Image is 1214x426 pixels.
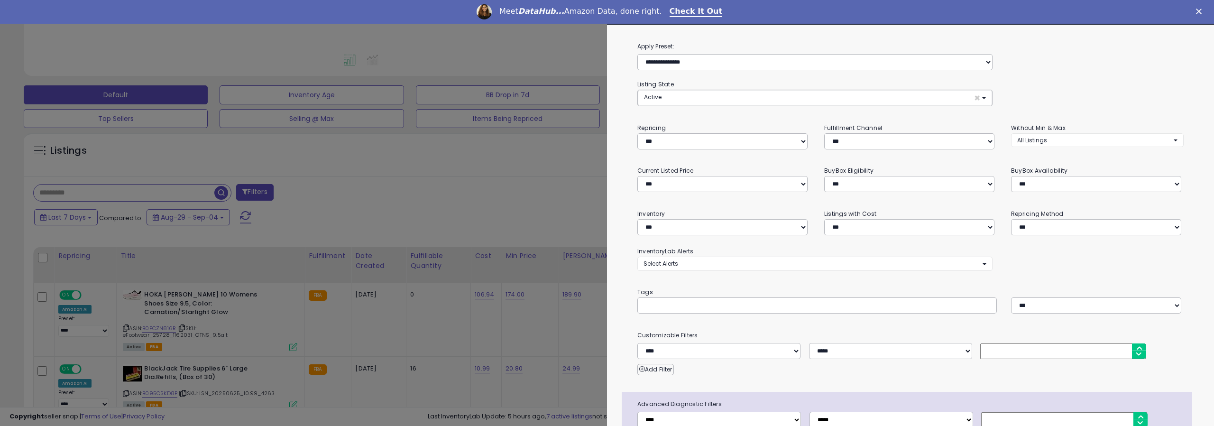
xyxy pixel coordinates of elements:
small: Repricing [637,124,666,132]
small: Customizable Filters [630,330,1191,341]
small: Without Min & Max [1011,124,1066,132]
span: × [974,93,980,103]
span: All Listings [1017,136,1047,144]
small: Repricing Method [1011,210,1064,218]
div: Meet Amazon Data, done right. [499,7,662,16]
span: Advanced Diagnostic Filters [630,399,1192,409]
div: Close [1196,9,1205,14]
a: Check It Out [670,7,723,17]
i: DataHub... [518,7,564,16]
button: Add Filter [637,364,674,375]
button: Select Alerts [637,257,993,270]
span: Select Alerts [644,259,678,268]
img: Profile image for Georgie [477,4,492,19]
small: BuyBox Eligibility [824,167,874,175]
small: InventoryLab Alerts [637,247,693,255]
small: Tags [630,287,1191,297]
small: BuyBox Availability [1011,167,1067,175]
small: Current Listed Price [637,167,693,175]
button: Active × [638,90,992,106]
small: Listings with Cost [824,210,876,218]
span: Active [644,93,662,101]
label: Apply Preset: [630,41,1191,52]
small: Inventory [637,210,665,218]
button: All Listings [1011,133,1184,147]
small: Fulfillment Channel [824,124,882,132]
small: Listing State [637,80,674,88]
